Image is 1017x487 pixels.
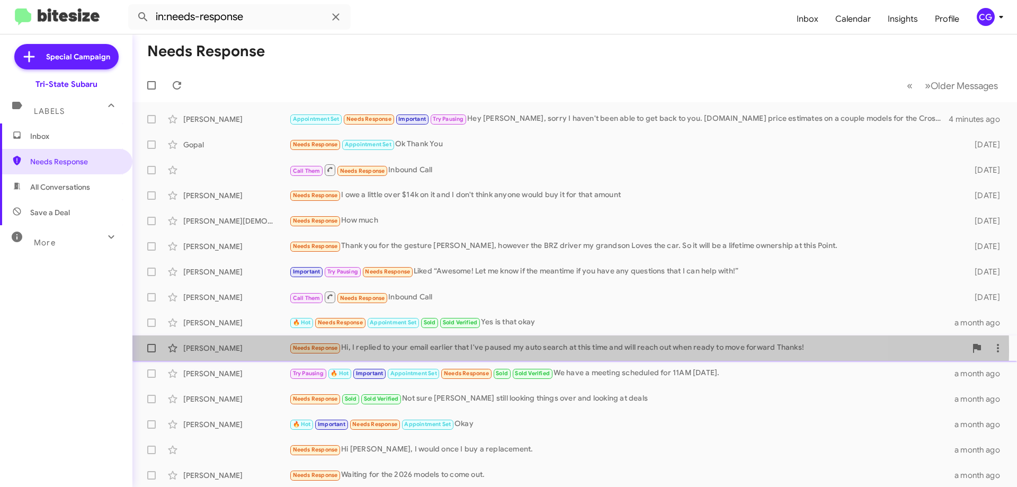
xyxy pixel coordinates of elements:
[293,295,320,302] span: Call Them
[370,319,416,326] span: Appointment Set
[954,470,1009,481] div: a month ago
[925,79,931,92] span: »
[907,79,913,92] span: «
[289,316,954,329] div: Yes is that okay
[968,8,1005,26] button: CG
[424,319,436,326] span: Sold
[30,207,70,218] span: Save a Deal
[289,138,958,150] div: Ok Thank You
[289,290,958,304] div: Inbound Call
[30,131,120,141] span: Inbox
[183,292,289,303] div: [PERSON_NAME]
[293,141,338,148] span: Needs Response
[183,139,289,150] div: Gopal
[404,421,451,428] span: Appointment Set
[433,116,463,122] span: Try Pausing
[901,75,1004,96] nav: Page navigation example
[289,469,954,481] div: Waiting for the 2026 models to come out.
[340,167,385,174] span: Needs Response
[293,192,338,199] span: Needs Response
[331,370,349,377] span: 🔥 Hot
[289,215,958,227] div: How much
[293,167,320,174] span: Call Them
[183,368,289,379] div: [PERSON_NAME]
[34,238,56,247] span: More
[954,394,1009,404] div: a month ago
[293,217,338,224] span: Needs Response
[954,419,1009,430] div: a month ago
[949,114,1009,125] div: 4 minutes ago
[183,317,289,328] div: [PERSON_NAME]
[958,267,1009,277] div: [DATE]
[289,189,958,201] div: I owe a little over $14k on it and I don't think anyone would buy it for that amount
[289,240,958,252] div: Thank you for the gesture [PERSON_NAME], however the BRZ driver my grandson Loves the car. So it ...
[345,395,357,402] span: Sold
[827,4,879,34] a: Calendar
[318,319,363,326] span: Needs Response
[879,4,926,34] a: Insights
[293,116,340,122] span: Appointment Set
[352,421,397,428] span: Needs Response
[293,472,338,479] span: Needs Response
[183,470,289,481] div: [PERSON_NAME]
[346,116,391,122] span: Needs Response
[289,163,958,176] div: Inbound Call
[958,241,1009,252] div: [DATE]
[390,370,437,377] span: Appointment Set
[183,394,289,404] div: [PERSON_NAME]
[954,368,1009,379] div: a month ago
[918,75,1004,96] button: Next
[14,44,119,69] a: Special Campaign
[183,343,289,353] div: [PERSON_NAME]
[289,444,954,456] div: Hi [PERSON_NAME], I would once I buy a replacement.
[183,216,289,226] div: [PERSON_NAME][DEMOGRAPHIC_DATA]
[35,79,97,90] div: Tri-State Subaru
[900,75,919,96] button: Previous
[958,165,1009,175] div: [DATE]
[289,113,949,125] div: Hey [PERSON_NAME], sorry I haven't been able to get back to you. [DOMAIN_NAME] price estimates on...
[318,421,345,428] span: Important
[958,292,1009,303] div: [DATE]
[398,116,426,122] span: Important
[293,268,320,275] span: Important
[364,395,399,402] span: Sold Verified
[444,370,489,377] span: Needs Response
[289,393,954,405] div: Not sure [PERSON_NAME] still looking things over and looking at deals
[926,4,968,34] a: Profile
[954,445,1009,455] div: a month ago
[183,190,289,201] div: [PERSON_NAME]
[954,317,1009,328] div: a month ago
[46,51,110,62] span: Special Campaign
[515,370,550,377] span: Sold Verified
[289,367,954,379] div: We have a meeting scheduled for 11AM [DATE].
[958,190,1009,201] div: [DATE]
[293,319,311,326] span: 🔥 Hot
[293,243,338,250] span: Needs Response
[293,446,338,453] span: Needs Response
[293,370,324,377] span: Try Pausing
[34,107,65,116] span: Labels
[289,418,954,430] div: Okay
[958,139,1009,150] div: [DATE]
[345,141,391,148] span: Appointment Set
[356,370,383,377] span: Important
[183,419,289,430] div: [PERSON_NAME]
[183,114,289,125] div: [PERSON_NAME]
[931,80,998,92] span: Older Messages
[183,267,289,277] div: [PERSON_NAME]
[293,395,338,402] span: Needs Response
[788,4,827,34] a: Inbox
[977,8,995,26] div: CG
[128,4,351,30] input: Search
[365,268,410,275] span: Needs Response
[340,295,385,302] span: Needs Response
[30,156,120,167] span: Needs Response
[496,370,508,377] span: Sold
[30,182,90,192] span: All Conversations
[327,268,358,275] span: Try Pausing
[293,421,311,428] span: 🔥 Hot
